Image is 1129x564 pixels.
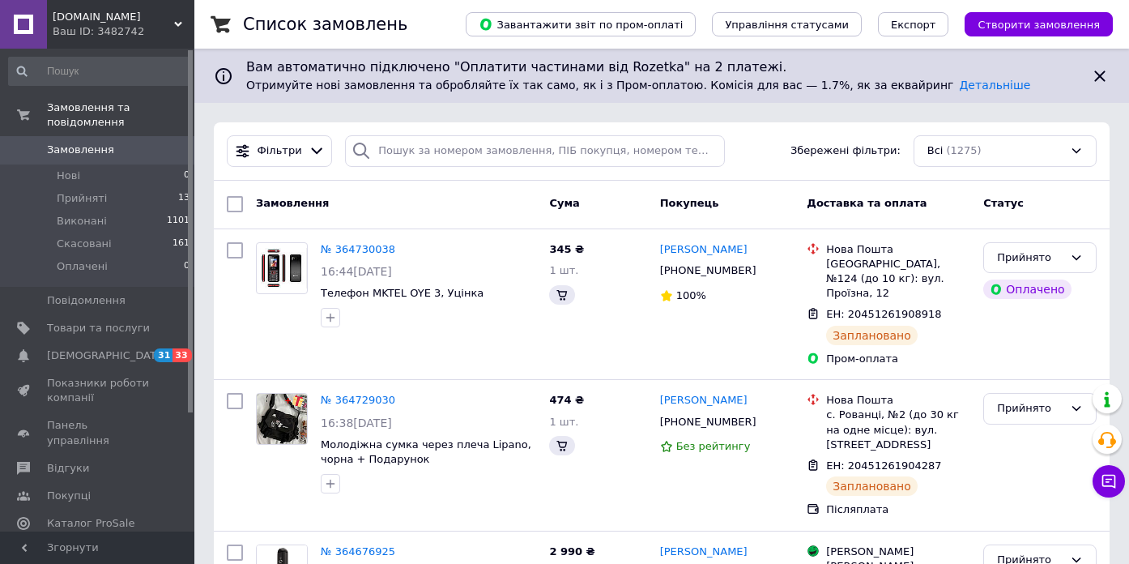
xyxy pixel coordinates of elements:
a: № 364730038 [321,243,395,255]
span: Товари та послуги [47,321,150,335]
span: Замовлення [256,197,329,209]
span: Завантажити звіт по пром-оплаті [479,17,683,32]
a: [PERSON_NAME] [660,393,748,408]
a: № 364676925 [321,545,395,558]
span: 16:44[DATE] [321,265,392,278]
span: Оплачені [57,259,108,274]
div: [PHONE_NUMBER] [657,412,760,433]
span: 1101 [167,214,190,229]
span: Експорт [891,19,936,31]
span: Відгуки [47,461,89,476]
img: Фото товару [257,248,307,288]
span: Замовлення [47,143,114,157]
span: Замовлення та повідомлення [47,100,194,130]
span: Фільтри [258,143,302,159]
span: 2 990 ₴ [549,545,594,558]
span: 161 [173,237,190,251]
div: [GEOGRAPHIC_DATA], №124 (до 10 кг): вул. Проїзна, 12 [826,257,970,301]
div: [PHONE_NUMBER] [657,260,760,281]
div: Заплановано [826,326,918,345]
span: Нові [57,169,80,183]
a: № 364729030 [321,394,395,406]
span: [DEMOGRAPHIC_DATA] [47,348,167,363]
span: 474 ₴ [549,394,584,406]
a: Фото товару [256,242,308,294]
a: [PERSON_NAME] [660,545,748,560]
span: Без рейтингу [676,440,751,452]
span: 1 шт. [549,416,578,428]
span: Каталог ProSale [47,516,134,531]
input: Пошук [8,57,191,86]
span: (1275) [946,144,981,156]
a: Детальніше [959,79,1030,92]
button: Чат з покупцем [1093,465,1125,498]
span: 31 [154,348,173,362]
span: Вам автоматично підключено "Оплатити частинами від Rozetka" на 2 платежі. [246,58,1077,77]
span: Повідомлення [47,293,126,308]
span: Скасовані [57,237,112,251]
div: Пром-оплата [826,352,970,366]
div: Післяплата [826,502,970,517]
span: 13 [178,191,190,206]
span: Створити замовлення [978,19,1100,31]
span: 0 [184,259,190,274]
span: 0 [184,169,190,183]
span: Cума [549,197,579,209]
h1: Список замовлень [243,15,407,34]
img: Фото товару [257,394,307,444]
span: Збережені фільтри: [790,143,901,159]
a: [PERSON_NAME] [660,242,748,258]
span: 345 ₴ [549,243,584,255]
div: с. Рованці, №2 (до 30 кг на одне місце): вул. [STREET_ADDRESS] [826,408,970,452]
a: Телефон MKTEL OYE 3, Уцінка [321,287,484,299]
a: Створити замовлення [948,18,1113,30]
a: Молодіжна сумка через плеча Lipano, чорна + Подарунок [321,438,531,466]
div: [PERSON_NAME] [826,545,970,559]
div: Прийнято [997,400,1063,417]
div: Ваш ID: 3482742 [53,24,194,39]
span: Управління статусами [725,19,849,31]
span: KR.shop [53,10,174,24]
span: Доставка та оплата [807,197,927,209]
button: Експорт [878,12,949,36]
button: Управління статусами [712,12,862,36]
span: Панель управління [47,418,150,447]
div: Оплачено [983,280,1071,299]
div: Заплановано [826,476,918,496]
span: Прийняті [57,191,107,206]
div: Нова Пошта [826,393,970,408]
a: Фото товару [256,393,308,445]
div: Нова Пошта [826,242,970,257]
span: Отримуйте нові замовлення та обробляйте їх так само, як і з Пром-оплатою. Комісія для вас — 1.7%,... [246,79,1030,92]
span: Всі [927,143,944,159]
span: 1 шт. [549,264,578,276]
span: Виконані [57,214,107,229]
span: Покупці [47,489,91,503]
button: Завантажити звіт по пром-оплаті [466,12,696,36]
span: 16:38[DATE] [321,417,392,429]
span: 100% [676,289,706,301]
span: Статус [983,197,1024,209]
div: Прийнято [997,250,1063,267]
span: Показники роботи компанії [47,376,150,405]
span: Покупець [660,197,719,209]
span: ЕН: 20451261908918 [826,308,941,320]
span: 33 [173,348,191,362]
button: Створити замовлення [965,12,1113,36]
input: Пошук за номером замовлення, ПІБ покупця, номером телефону, Email, номером накладної [345,135,724,167]
span: ЕН: 20451261904287 [826,459,941,472]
